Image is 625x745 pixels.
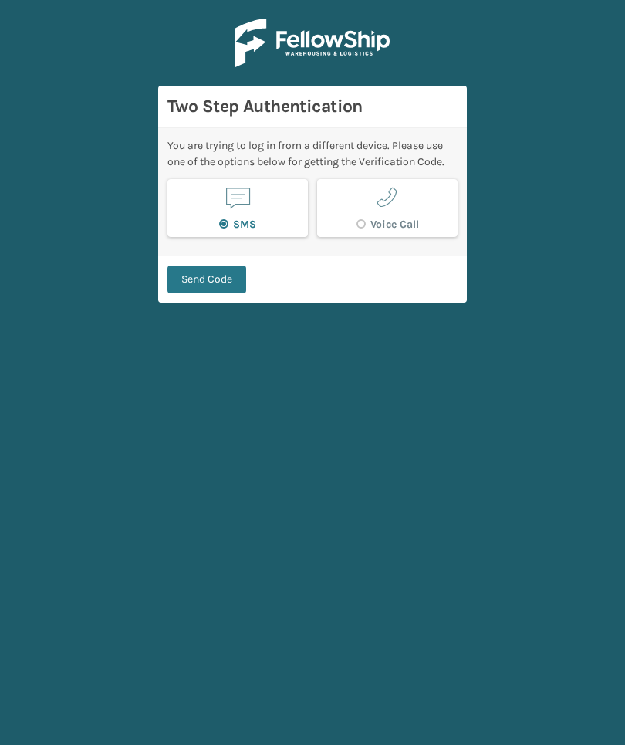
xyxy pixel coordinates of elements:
img: Logo [235,19,390,67]
label: Voice Call [356,218,419,231]
button: Send Code [167,266,246,293]
div: You are trying to log in from a different device. Please use one of the options below for getting... [167,137,458,170]
label: SMS [219,218,256,231]
h3: Two Step Authentication [167,95,458,118]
